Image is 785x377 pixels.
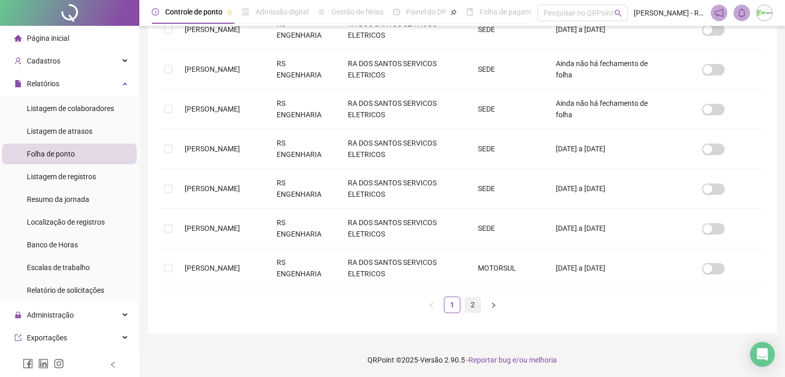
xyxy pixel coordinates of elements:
[165,8,222,16] span: Controle de ponto
[340,129,470,169] td: RA DOS SANTOS SERVICOS ELETRICOS
[27,218,105,226] span: Localização de registros
[340,169,470,209] td: RA DOS SANTOS SERVICOS ELETRICOS
[14,311,22,319] span: lock
[27,263,90,272] span: Escalas de trabalho
[27,172,96,181] span: Listagem de registros
[750,342,775,367] div: Open Intercom Messenger
[109,361,117,368] span: left
[268,248,340,288] td: RS ENGENHARIA
[757,5,772,21] img: 29220
[14,334,22,341] span: export
[420,356,443,364] span: Versão
[451,9,457,15] span: pushpin
[268,169,340,209] td: RS ENGENHARIA
[465,297,480,312] a: 2
[490,302,496,308] span: right
[614,9,622,17] span: search
[268,10,340,50] td: RS ENGENHARIA
[548,209,663,248] td: [DATE] a [DATE]
[485,296,502,313] li: Próxima página
[38,358,49,369] span: linkedin
[634,7,704,19] span: [PERSON_NAME] - RS ENGENHARIA
[27,241,78,249] span: Banco de Horas
[27,104,114,113] span: Listagem de colaboradores
[393,8,400,15] span: dashboard
[14,35,22,42] span: home
[470,10,548,50] td: SEDE
[444,296,460,313] li: 1
[548,10,663,50] td: [DATE] a [DATE]
[27,80,59,88] span: Relatórios
[268,129,340,169] td: RS ENGENHARIA
[470,50,548,89] td: SEDE
[185,145,240,153] span: [PERSON_NAME]
[185,224,240,232] span: [PERSON_NAME]
[152,8,159,15] span: clock-circle
[548,169,663,209] td: [DATE] a [DATE]
[428,302,435,308] span: left
[27,334,67,342] span: Exportações
[27,286,104,294] span: Relatório de solicitações
[423,296,440,313] li: Página anterior
[470,89,548,129] td: SEDE
[185,264,240,272] span: [PERSON_NAME]
[27,34,69,42] span: Página inicial
[340,10,470,50] td: RA DOS SANTOS SERVICOS ELETRICOS
[185,105,240,113] span: [PERSON_NAME]
[185,184,240,193] span: [PERSON_NAME]
[27,57,60,65] span: Cadastros
[268,89,340,129] td: RS ENGENHARIA
[14,80,22,87] span: file
[268,50,340,89] td: RS ENGENHARIA
[331,8,383,16] span: Gestão de férias
[469,356,557,364] span: Reportar bug e/ou melhoria
[227,9,233,15] span: pushpin
[470,129,548,169] td: SEDE
[556,99,648,119] span: Ainda não há fechamento de folha
[340,89,470,129] td: RA DOS SANTOS SERVICOS ELETRICOS
[479,8,546,16] span: Folha de pagamento
[27,311,74,319] span: Administração
[548,129,663,169] td: [DATE] a [DATE]
[318,8,325,15] span: sun
[23,358,33,369] span: facebook
[485,296,502,313] button: right
[185,65,240,73] span: [PERSON_NAME]
[27,150,75,158] span: Folha de ponto
[242,8,249,15] span: file-done
[27,127,92,135] span: Listagem de atrasos
[470,248,548,288] td: MOTORSUL
[54,358,64,369] span: instagram
[185,25,240,34] span: [PERSON_NAME]
[340,248,470,288] td: RA DOS SANTOS SERVICOS ELETRICOS
[14,57,22,65] span: user-add
[466,8,473,15] span: book
[340,209,470,248] td: RA DOS SANTOS SERVICOS ELETRICOS
[464,296,481,313] li: 2
[444,297,460,312] a: 1
[556,59,648,79] span: Ainda não há fechamento de folha
[340,50,470,89] td: RA DOS SANTOS SERVICOS ELETRICOS
[268,209,340,248] td: RS ENGENHARIA
[548,248,663,288] td: [DATE] a [DATE]
[423,296,440,313] button: left
[470,209,548,248] td: SEDE
[27,195,89,203] span: Resumo da jornada
[255,8,309,16] span: Admissão digital
[714,8,724,18] span: notification
[470,169,548,209] td: SEDE
[406,8,446,16] span: Painel do DP
[737,8,746,18] span: bell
